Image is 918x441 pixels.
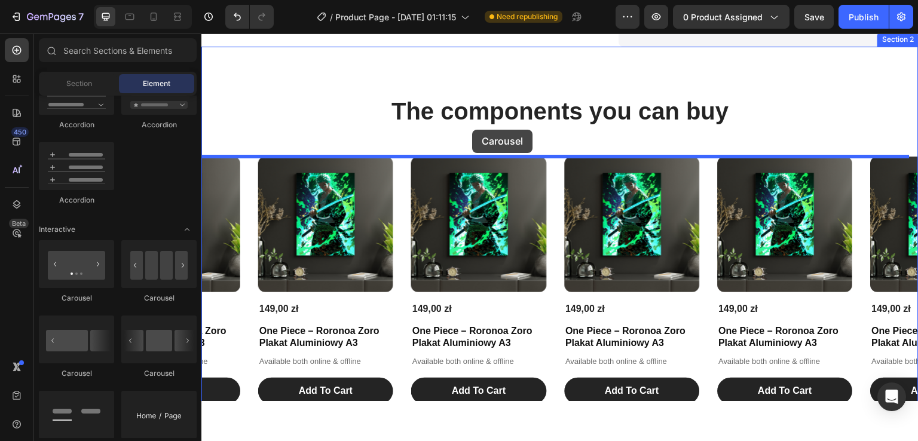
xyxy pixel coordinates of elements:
[673,5,790,29] button: 0 product assigned
[39,120,114,130] div: Accordion
[66,78,92,89] span: Section
[121,293,197,304] div: Carousel
[121,368,197,379] div: Carousel
[225,5,274,29] div: Undo/Redo
[143,78,170,89] span: Element
[683,11,763,23] span: 0 product assigned
[849,11,879,23] div: Publish
[5,5,89,29] button: 7
[330,11,333,23] span: /
[39,224,75,235] span: Interactive
[78,10,84,24] p: 7
[794,5,834,29] button: Save
[201,33,918,400] iframe: Design area
[121,120,197,130] div: Accordion
[11,127,29,137] div: 450
[39,195,114,206] div: Accordion
[335,11,456,23] span: Product Page - [DATE] 01:11:15
[839,5,889,29] button: Publish
[39,293,114,304] div: Carousel
[178,220,197,239] span: Toggle open
[877,382,906,411] div: Open Intercom Messenger
[497,11,558,22] span: Need republishing
[804,12,824,22] span: Save
[39,368,114,379] div: Carousel
[39,38,197,62] input: Search Sections & Elements
[9,219,29,228] div: Beta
